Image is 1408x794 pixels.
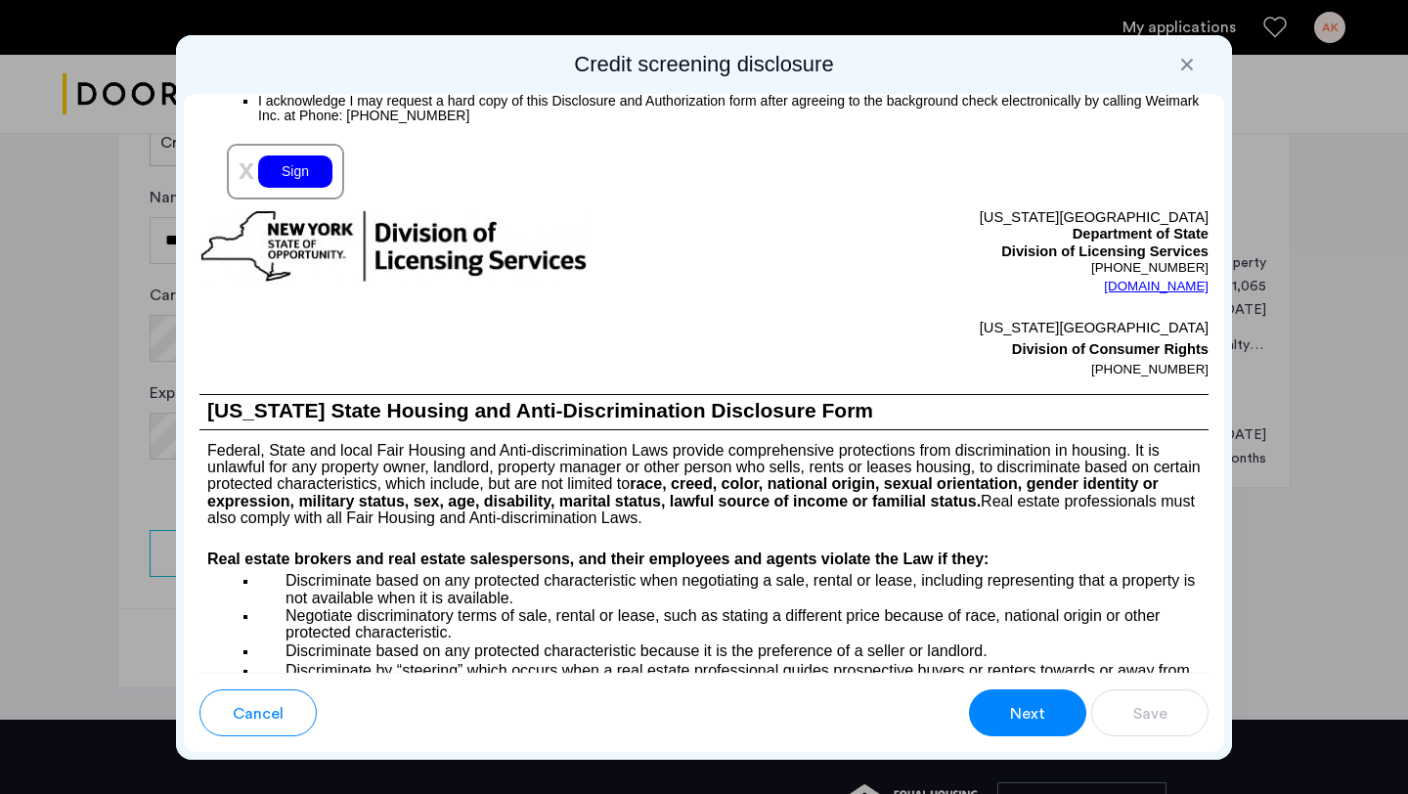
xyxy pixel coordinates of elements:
h4: Real estate brokers and real estate salespersons, and their employees and agents violate the Law ... [199,548,1209,571]
p: Discriminate based on any protected characteristic when negotiating a sale, rental or lease, incl... [258,571,1209,606]
div: Sign [258,155,332,188]
span: x [239,154,254,185]
p: [PHONE_NUMBER] [704,260,1209,276]
p: Department of State [704,226,1209,243]
b: race, creed, color, national origin, sexual orientation, gender identity or expression, military ... [207,475,1159,508]
p: Discriminate by “steering” which occurs when a real estate professional guides prospective buyers... [258,660,1209,695]
p: [US_STATE][GEOGRAPHIC_DATA] [704,209,1209,227]
img: new-york-logo.png [199,209,589,285]
p: I acknowledge I may request a hard copy of this Disclosure and Authorization form after agreeing ... [258,93,1209,124]
span: Next [1010,702,1045,726]
h1: [US_STATE] State Housing and Anti-Discrimination Disclosure Form [199,395,1209,428]
p: [US_STATE][GEOGRAPHIC_DATA] [704,317,1209,338]
span: Save [1133,702,1167,726]
p: Division of Consumer Rights [704,338,1209,360]
a: [DOMAIN_NAME] [1104,277,1209,296]
span: Cancel [233,702,284,726]
button: button [199,689,317,736]
button: button [969,689,1086,736]
p: [PHONE_NUMBER] [704,360,1209,379]
p: Discriminate based on any protected characteristic because it is the preference of a seller or la... [258,642,1209,661]
p: Negotiate discriminatory terms of sale, rental or lease, such as stating a different price becaus... [258,607,1209,641]
p: Division of Licensing Services [704,243,1209,261]
button: button [1091,689,1209,736]
h2: Credit screening disclosure [184,51,1224,78]
p: Federal, State and local Fair Housing and Anti-discrimination Laws provide comprehensive protecti... [199,430,1209,527]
